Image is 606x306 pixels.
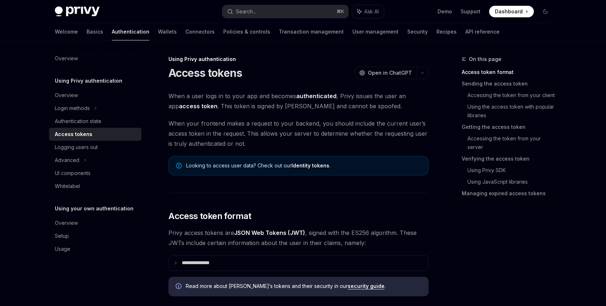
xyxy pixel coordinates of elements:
a: Wallets [158,23,177,40]
a: Dashboard [489,6,534,17]
a: Support [461,8,480,15]
h1: Access tokens [168,66,242,79]
span: Read more about [PERSON_NAME]’s tokens and their security in our . [186,283,421,290]
a: Overview [49,52,141,65]
div: Search... [236,7,256,16]
div: Usage [55,245,70,253]
button: Toggle dark mode [540,6,551,17]
svg: Info [176,283,183,290]
a: Verifying the access token [462,153,557,165]
span: Privy access tokens are , signed with the ES256 algorithm. These JWTs include certain information... [168,228,429,248]
a: security guide [348,283,385,289]
a: Policies & controls [223,23,270,40]
div: Setup [55,232,69,240]
a: Sending the access token [462,78,557,89]
a: Security [407,23,428,40]
a: API reference [465,23,500,40]
div: Authentication state [55,117,101,126]
div: Logging users out [55,143,98,152]
span: Access token format [168,210,251,222]
span: Ask AI [364,8,379,15]
a: Using JavaScript libraries [467,176,557,188]
a: Authentication [112,23,149,40]
a: Logging users out [49,141,141,154]
span: Looking to access user data? Check out our . [186,162,421,169]
a: Recipes [436,23,457,40]
button: Search...⌘K [222,5,348,18]
a: Access token format [462,66,557,78]
svg: Note [176,163,182,169]
span: When a user logs in to your app and becomes , Privy issues the user an app . This token is signed... [168,91,429,111]
div: Login methods [55,104,90,113]
img: dark logo [55,6,100,17]
a: Setup [49,229,141,242]
strong: authenticated [296,92,337,100]
div: Whitelabel [55,182,80,191]
a: JSON Web Tokens (JWT) [234,229,305,237]
a: Demo [438,8,452,15]
span: On this page [469,55,501,64]
a: Access tokens [49,128,141,141]
div: Overview [55,54,78,63]
span: Open in ChatGPT [368,69,412,76]
a: Usage [49,242,141,255]
span: When your frontend makes a request to your backend, you should include the current user’s access ... [168,118,429,149]
a: Accessing the token from your client [467,89,557,101]
a: Identity tokens [291,162,329,169]
a: Transaction management [279,23,344,40]
div: UI components [55,169,91,178]
a: Basics [87,23,103,40]
div: Access tokens [55,130,92,139]
span: Dashboard [495,8,523,15]
div: Using Privy authentication [168,56,429,63]
a: Managing expired access tokens [462,188,557,199]
a: Overview [49,217,141,229]
a: Getting the access token [462,121,557,133]
strong: access token [179,102,218,110]
a: User management [352,23,399,40]
a: Welcome [55,23,78,40]
div: Advanced [55,156,79,165]
h5: Using your own authentication [55,204,133,213]
span: ⌘ K [337,9,344,14]
button: Open in ChatGPT [355,67,416,79]
a: Using Privy SDK [467,165,557,176]
a: Connectors [185,23,215,40]
h5: Using Privy authentication [55,76,122,85]
a: Accessing the token from your server [467,133,557,153]
div: Overview [55,219,78,227]
a: Overview [49,89,141,102]
div: Overview [55,91,78,100]
a: UI components [49,167,141,180]
a: Using the access token with popular libraries [467,101,557,121]
a: Whitelabel [49,180,141,193]
button: Ask AI [352,5,384,18]
a: Authentication state [49,115,141,128]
